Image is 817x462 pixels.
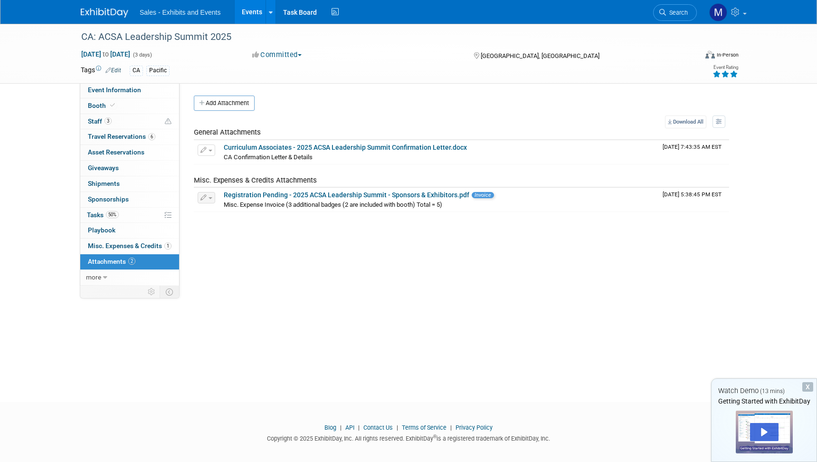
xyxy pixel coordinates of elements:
a: more [80,270,179,285]
td: Toggle Event Tabs [160,286,180,298]
a: Edit [105,67,121,74]
span: [DATE] [DATE] [81,50,131,58]
button: Committed [249,50,305,60]
span: | [356,424,362,431]
span: General Attachments [194,128,261,136]
button: Add Attachment [194,96,255,111]
td: Tags [81,65,121,76]
span: Upload Timestamp [663,144,722,150]
a: Staff3 [80,114,179,129]
a: Attachments2 [80,254,179,269]
span: Booth [88,102,117,109]
span: 6 [148,133,155,140]
span: Event Information [88,86,141,94]
div: Event Format [641,49,739,64]
a: Asset Reservations [80,145,179,160]
span: Playbook [88,226,115,234]
a: API [345,424,354,431]
span: 50% [106,211,119,218]
span: Sales - Exhibits and Events [140,9,220,16]
div: Event Rating [712,65,738,70]
span: to [101,50,110,58]
span: Invoice [472,192,494,198]
sup: ® [433,434,437,439]
span: Asset Reservations [88,148,144,156]
span: Sponsorships [88,195,129,203]
div: Watch Demo [712,386,817,396]
span: more [86,273,101,281]
span: 2 [128,258,135,265]
span: Misc. Expenses & Credits [88,242,171,250]
a: Giveaways [80,161,179,176]
td: Upload Timestamp [659,140,729,164]
td: Upload Timestamp [659,188,729,212]
a: Playbook [80,223,179,238]
a: Misc. Expenses & Credits1 [80,239,179,254]
a: Download All [665,115,706,128]
span: (13 mins) [760,388,785,395]
a: Travel Reservations6 [80,129,179,144]
img: ExhibitDay [81,8,128,18]
span: Search [666,9,688,16]
a: Registration Pending - 2025 ACSA Leadership Summit - Sponsors & Exhibitors.pdf [224,191,469,199]
span: | [448,424,454,431]
span: | [394,424,400,431]
td: Personalize Event Tab Strip [143,286,160,298]
span: Travel Reservations [88,133,155,140]
a: Event Information [80,83,179,98]
i: Booth reservation complete [110,103,115,108]
a: Blog [324,424,336,431]
span: Attachments [88,258,135,265]
span: 1 [164,242,171,250]
a: Terms of Service [402,424,446,431]
div: Play [750,423,779,441]
span: (3 days) [132,52,152,58]
span: | [338,424,344,431]
span: Tasks [87,211,119,219]
a: Search [653,4,697,21]
img: Format-Inperson.png [705,51,715,58]
span: Shipments [88,180,120,187]
div: CA: ACSA Leadership Summit 2025 [78,29,683,46]
span: Upload Timestamp [663,191,722,198]
span: Misc. Expense Invoice (3 additional badges (2 are included with booth) Total = 5) [224,201,442,208]
a: Shipments [80,176,179,192]
span: Misc. Expenses & Credits Attachments [194,176,317,184]
a: Sponsorships [80,192,179,207]
span: Giveaways [88,164,119,172]
a: Curriculum Associates - 2025 ACSA Leadership Summit Confirmation Letter.docx [224,144,467,151]
div: Dismiss [802,382,813,392]
div: CA [130,66,143,76]
span: [GEOGRAPHIC_DATA], [GEOGRAPHIC_DATA] [481,52,599,59]
div: Pacific [146,66,170,76]
div: In-Person [716,51,739,58]
span: Potential Scheduling Conflict -- at least one attendee is tagged in another overlapping event. [165,117,171,126]
a: Booth [80,98,179,114]
span: 3 [104,117,112,125]
span: Staff [88,117,112,125]
a: Contact Us [363,424,393,431]
span: CA Confirmation Letter & Details [224,154,313,161]
a: Privacy Policy [456,424,493,431]
div: Getting Started with ExhibitDay [712,396,817,406]
a: Tasks50% [80,208,179,223]
img: Melissa Fowler [709,3,727,21]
